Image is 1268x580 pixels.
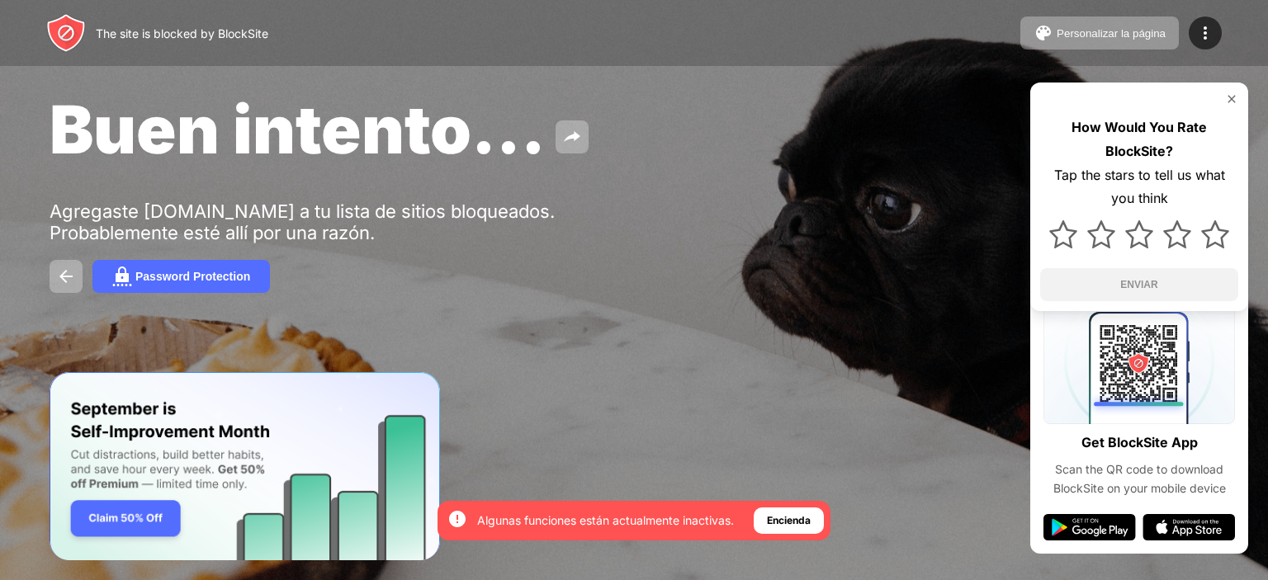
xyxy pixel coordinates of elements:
img: password.svg [112,266,132,286]
img: error-circle-white.svg [447,509,467,529]
img: app-store.svg [1143,514,1235,540]
div: Password Protection [135,270,250,283]
div: Agregaste [DOMAIN_NAME] a tu lista de sitios bloqueados. Probablemente esté allí por una razón. [50,200,560,243]
img: header-logo.svg [46,13,86,53]
img: star.svg [1087,220,1115,248]
div: Algunas funciones están actualmente inactivas. [477,512,734,529]
img: menu-icon.svg [1195,23,1215,43]
button: Password Protection [92,260,270,293]
div: Encienda [767,512,811,529]
img: google-play.svg [1043,514,1136,540]
span: Buen intento... [50,89,546,169]
img: star.svg [1201,220,1229,248]
div: Scan the QR code to download BlockSite on your mobile device [1043,460,1235,497]
img: back.svg [56,266,76,286]
img: star.svg [1125,220,1153,248]
div: The site is blocked by BlockSite [96,26,268,40]
img: star.svg [1163,220,1191,248]
img: rate-us-close.svg [1225,92,1238,106]
button: Personalizar la página [1020,17,1179,50]
div: Get BlockSite App [1081,431,1198,455]
img: share.svg [562,127,582,147]
div: Personalizar la página [1057,27,1166,40]
img: star.svg [1049,220,1077,248]
div: How Would You Rate BlockSite? [1040,116,1238,163]
button: ENVIAR [1040,268,1238,301]
img: pallet.svg [1034,23,1053,43]
div: Tap the stars to tell us what you think [1040,163,1238,211]
iframe: Banner [50,372,440,561]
